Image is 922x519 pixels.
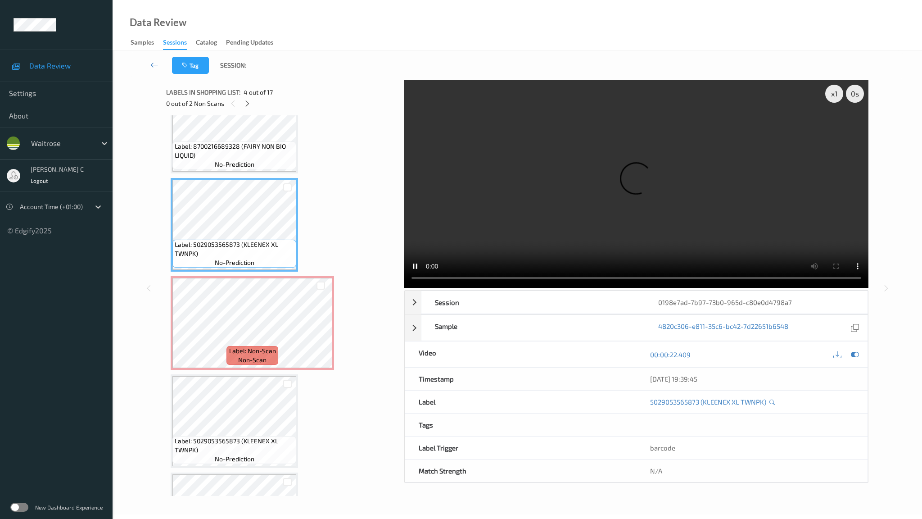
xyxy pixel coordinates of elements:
span: Labels in shopping list: [166,88,240,97]
div: Label [405,391,636,413]
a: Sessions [163,36,196,50]
a: Samples [131,36,163,49]
a: Catalog [196,36,226,49]
div: Sample [421,315,644,341]
div: N/A [637,460,868,482]
span: Label: 5029053565873 (KLEENEX XL TWNPK) [175,437,294,455]
div: Session0198e7ad-7b97-73b0-965d-c80e0d4798a7 [405,291,868,314]
a: Pending Updates [226,36,282,49]
div: Sessions [163,38,187,50]
span: non-scan [238,355,267,364]
span: Session: [220,61,246,70]
div: Samples [131,38,154,49]
div: Tags [405,414,636,436]
div: Data Review [130,18,186,27]
div: 0 out of 2 Non Scans [166,98,398,109]
div: barcode [637,437,868,459]
button: Tag [172,57,209,74]
span: no-prediction [215,160,254,169]
div: Session [421,291,644,314]
div: Pending Updates [226,38,273,49]
div: x 1 [825,85,843,103]
div: 0 s [846,85,864,103]
span: no-prediction [215,455,254,464]
div: Match Strength [405,460,636,482]
span: no-prediction [215,258,254,267]
div: Label Trigger [405,437,636,459]
span: Label: 8700216689328 (FAIRY NON BIO LIQUID) [175,142,294,160]
a: 5029053565873 (KLEENEX XL TWNPK) [650,397,766,406]
div: Sample4820c306-e811-35c6-bc42-7d22651b6548 [405,314,868,341]
div: [DATE] 19:39:45 [650,374,854,383]
div: Timestamp [405,368,636,390]
div: 0198e7ad-7b97-73b0-965d-c80e0d4798a7 [645,291,868,314]
a: 00:00:22.409 [650,350,691,359]
span: Label: 5029053565873 (KLEENEX XL TWNPK) [175,240,294,258]
div: Catalog [196,38,217,49]
span: Label: Non-Scan [229,346,276,355]
span: 4 out of 17 [244,88,273,97]
div: Video [405,341,636,367]
a: 4820c306-e811-35c6-bc42-7d22651b6548 [658,322,788,334]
